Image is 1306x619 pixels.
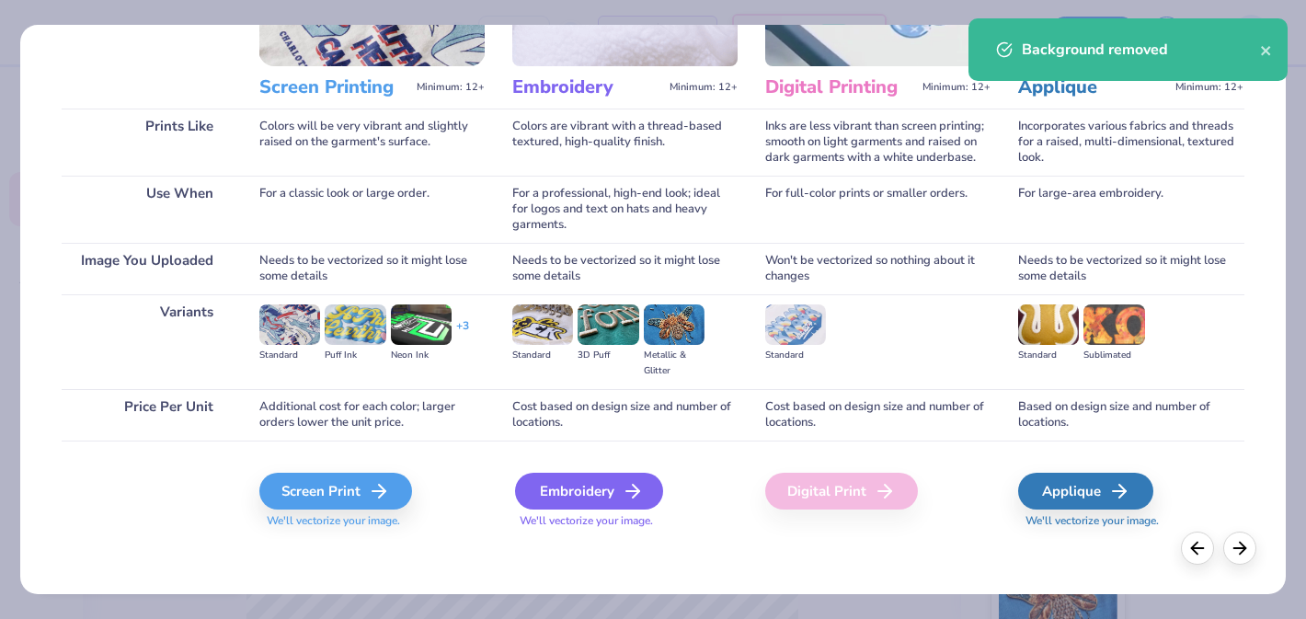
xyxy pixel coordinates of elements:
div: Inks are less vibrant than screen printing; smooth on light garments and raised on dark garments ... [765,109,991,176]
div: Standard [259,348,320,363]
img: Neon Ink [391,304,452,345]
div: Won't be vectorized so nothing about it changes [765,243,991,294]
div: Image You Uploaded [62,243,232,294]
span: Minimum: 12+ [670,81,738,94]
div: + 3 [456,318,469,350]
div: Prints Like [62,109,232,176]
div: Colors are vibrant with a thread-based textured, high-quality finish. [512,109,738,176]
div: Use When [62,176,232,243]
div: Based on design size and number of locations. [1018,389,1243,441]
div: Digital Print [765,473,918,510]
h3: Embroidery [512,75,662,99]
div: Background removed [1022,39,1260,61]
div: Metallic & Glitter [644,348,705,379]
div: Screen Print [259,473,412,510]
div: Cost based on design size and number of locations. [765,389,991,441]
div: Sublimated [1083,348,1144,363]
img: Standard [512,304,573,345]
div: Additional cost for each color; larger orders lower the unit price. [259,389,485,441]
h3: Digital Printing [765,75,915,99]
div: Standard [765,348,826,363]
img: Puff Ink [325,304,385,345]
div: For large-area embroidery. [1018,176,1243,243]
div: Embroidery [515,473,663,510]
img: Standard [765,304,826,345]
h3: Screen Printing [259,75,409,99]
img: Sublimated [1083,304,1144,345]
div: For a classic look or large order. [259,176,485,243]
span: We'll vectorize your image. [512,513,738,529]
div: Cost based on design size and number of locations. [512,389,738,441]
img: Standard [1018,304,1079,345]
div: Neon Ink [391,348,452,363]
div: Needs to be vectorized so it might lose some details [512,243,738,294]
button: close [1260,39,1273,61]
div: Variants [62,294,232,389]
span: Minimum: 12+ [417,81,485,94]
div: Colors will be very vibrant and slightly raised on the garment's surface. [259,109,485,176]
span: Minimum: 12+ [922,81,991,94]
div: Standard [512,348,573,363]
div: For full-color prints or smaller orders. [765,176,991,243]
div: Puff Ink [325,348,385,363]
img: Metallic & Glitter [644,304,705,345]
div: Applique [1018,473,1153,510]
span: We'll vectorize your image. [1018,513,1243,529]
img: 3D Puff [578,304,638,345]
span: We'll vectorize your image. [259,513,485,529]
div: For a professional, high-end look; ideal for logos and text on hats and heavy garments. [512,176,738,243]
div: Incorporates various fabrics and threads for a raised, multi-dimensional, textured look. [1018,109,1243,176]
img: Standard [259,304,320,345]
div: Needs to be vectorized so it might lose some details [259,243,485,294]
div: 3D Puff [578,348,638,363]
div: Standard [1018,348,1079,363]
div: Price Per Unit [62,389,232,441]
div: Needs to be vectorized so it might lose some details [1018,243,1243,294]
